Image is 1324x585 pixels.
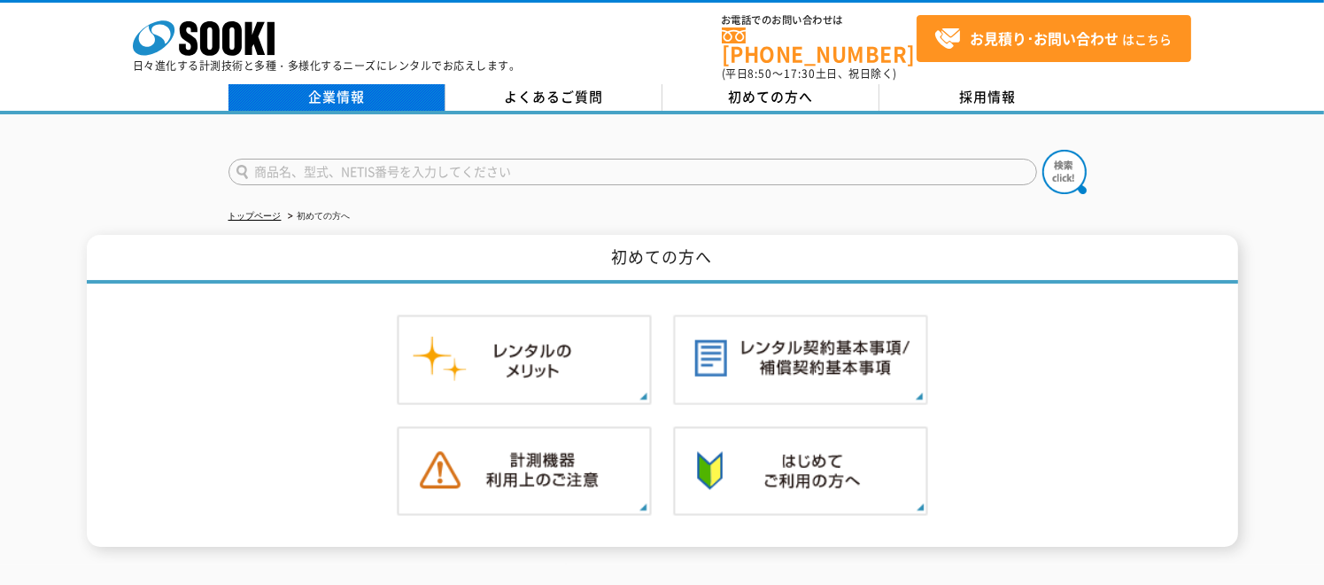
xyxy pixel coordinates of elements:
span: はこちら [934,26,1172,52]
a: 初めての方へ [662,84,879,111]
img: btn_search.png [1042,150,1087,194]
p: 日々進化する計測技術と多種・多様化するニーズにレンタルでお応えします。 [133,60,521,71]
a: [PHONE_NUMBER] [722,27,917,64]
img: 初めての方へ [673,426,928,517]
a: 企業情報 [228,84,445,111]
a: トップページ [228,211,282,221]
span: 初めての方へ [728,87,813,106]
input: 商品名、型式、NETIS番号を入力してください [228,159,1037,185]
h1: 初めての方へ [87,235,1238,284]
a: 採用情報 [879,84,1096,111]
img: 計測機器ご利用上のご注意 [397,426,652,517]
a: よくあるご質問 [445,84,662,111]
li: 初めての方へ [284,207,351,226]
span: (平日 ～ 土日、祝日除く) [722,66,897,82]
img: レンタル契約基本事項／補償契約基本事項 [673,315,928,405]
span: 17:30 [784,66,816,82]
strong: お見積り･お問い合わせ [970,27,1119,49]
span: お電話でのお問い合わせは [722,15,917,26]
span: 8:50 [748,66,773,82]
img: レンタルのメリット [397,315,652,405]
a: お見積り･お問い合わせはこちら [917,15,1191,62]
